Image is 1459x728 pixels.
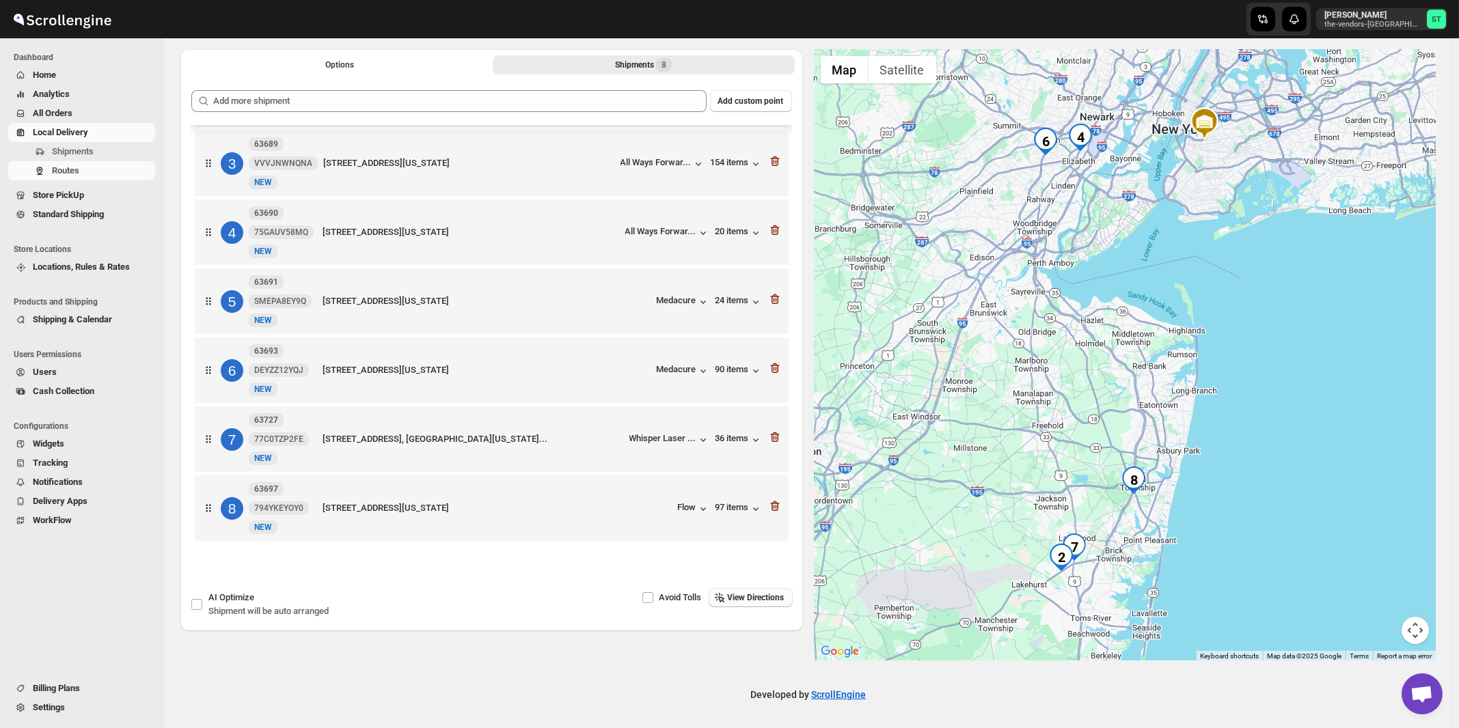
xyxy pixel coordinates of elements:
[8,142,155,161] button: Shipments
[615,58,672,72] div: Shipments
[625,226,696,236] div: All Ways Forwar...
[254,296,306,307] span: SMEPA8EY9Q
[817,643,862,660] a: Open this area in Google Maps (opens a new window)
[869,56,936,83] button: Show satellite imagery
[657,295,710,309] button: Medacure
[8,85,155,104] button: Analytics
[195,268,789,334] div: 563691SMEPA8EY9QNewNEW[STREET_ADDRESS][US_STATE]Medacure24 items
[750,688,866,701] p: Developed by
[8,104,155,123] button: All Orders
[33,262,130,272] span: Locations, Rules & Rates
[715,433,763,447] div: 36 items
[33,314,112,324] span: Shipping & Calendar
[1048,544,1075,571] div: 2
[14,52,157,63] span: Dashboard
[1377,652,1432,660] a: Report a map error
[33,496,87,506] span: Delivery Apps
[621,157,692,167] div: All Ways Forwar...
[1067,124,1094,151] div: 4
[33,367,57,377] span: Users
[323,363,651,377] div: [STREET_ADDRESS][US_STATE]
[8,363,155,382] button: Users
[189,55,490,74] button: All Route Options
[33,458,68,468] span: Tracking
[254,453,272,463] span: NEW
[213,90,707,112] input: Add more shipment
[1061,533,1088,561] div: 7
[254,158,312,169] span: VVVJNWNQNA
[221,497,243,520] div: 8
[195,199,789,265] div: 46369075GAUV58MQNewNEW[STREET_ADDRESS][US_STATE]All Ways Forwar...20 items
[254,277,278,287] b: 63691
[1200,652,1259,661] button: Keyboard shortcuts
[715,295,763,309] button: 24 items
[1324,10,1421,20] p: [PERSON_NAME]
[33,127,88,137] span: Local Delivery
[8,511,155,530] button: WorkFlow
[33,89,70,99] span: Analytics
[221,221,243,244] div: 4
[33,515,72,525] span: WorkFlow
[709,588,793,607] button: View Directions
[254,434,303,445] span: 77C0TZP2FE
[254,208,278,218] b: 63690
[1324,20,1421,29] p: the-vendors-[GEOGRAPHIC_DATA]
[8,310,155,329] button: Shipping & Calendar
[1032,128,1059,155] div: 6
[254,178,272,187] span: NEW
[715,502,763,516] button: 97 items
[728,592,785,603] span: View Directions
[718,96,784,107] span: Add custom point
[323,294,651,308] div: [STREET_ADDRESS][US_STATE]
[659,592,702,602] span: Avoid Tolls
[254,503,303,514] span: 794YKEYOY0
[254,139,278,149] b: 63689
[621,157,705,171] button: All Ways Forwar...
[33,70,56,80] span: Home
[33,386,94,396] span: Cash Collection
[1402,617,1429,644] button: Map camera controls
[8,66,155,85] button: Home
[325,59,354,70] span: Options
[8,698,155,717] button: Settings
[195,337,789,403] div: 663693DEYZZ12YQJNewNEW[STREET_ADDRESS][US_STATE]Medacure90 items
[8,473,155,492] button: Notifications
[52,146,94,156] span: Shipments
[33,190,84,200] span: Store PickUp
[14,421,157,432] span: Configurations
[221,428,243,451] div: 7
[254,384,272,394] span: NEW
[8,161,155,180] button: Routes
[8,679,155,698] button: Billing Plans
[195,475,789,541] div: 863697794YKEYOY0NewNEW[STREET_ADDRESS][US_STATE]Flow97 items
[629,433,710,447] button: Whisper Laser ...
[323,156,615,170] div: [STREET_ADDRESS][US_STATE]
[195,130,789,196] div: 363689VVVJNWNQNANewNEW[STREET_ADDRESS][US_STATE]All Ways Forwar...154 items
[1350,652,1369,660] a: Terms (opens in new tab)
[8,382,155,401] button: Cash Collection
[1427,10,1446,29] span: Simcha Trieger
[625,226,710,240] button: All Ways Forwar...
[715,364,763,378] button: 90 items
[817,643,862,660] img: Google
[1267,652,1341,660] span: Map data ©2025 Google
[657,364,710,378] button: Medacure
[254,247,272,256] span: NEW
[629,433,696,443] div: Whisper Laser ...
[323,501,672,515] div: [STREET_ADDRESS][US_STATE]
[221,290,243,313] div: 5
[208,606,329,616] span: Shipment will be auto arranged
[254,227,308,238] span: 75GAUV58MQ
[715,226,763,240] button: 20 items
[33,702,65,712] span: Settings
[14,296,157,307] span: Products and Shipping
[14,244,157,255] span: Store Locations
[678,502,710,516] button: Flow
[811,689,866,700] a: ScrollEngine
[8,434,155,453] button: Widgets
